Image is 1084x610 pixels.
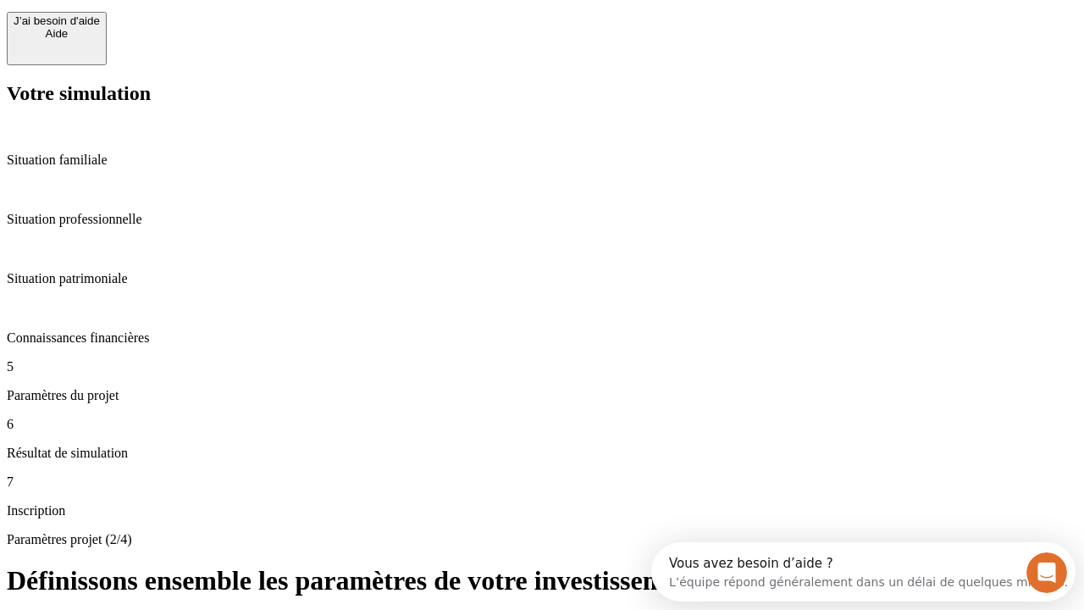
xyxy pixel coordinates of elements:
h1: Définissons ensemble les paramètres de votre investissement [7,565,1077,596]
p: Paramètres projet (2/4) [7,532,1077,547]
div: J’ai besoin d'aide [14,14,100,27]
button: J’ai besoin d'aideAide [7,12,107,65]
div: Ouvrir le Messenger Intercom [7,7,467,53]
div: L’équipe répond généralement dans un délai de quelques minutes. [18,28,417,46]
iframe: Intercom live chat [1026,552,1067,593]
div: Vous avez besoin d’aide ? [18,14,417,28]
h2: Votre simulation [7,82,1077,105]
p: Inscription [7,503,1077,518]
p: 6 [7,417,1077,432]
p: Situation familiale [7,152,1077,168]
div: Aide [14,27,100,40]
p: 5 [7,359,1077,374]
p: Résultat de simulation [7,446,1077,461]
iframe: Intercom live chat discovery launcher [651,542,1076,602]
p: Situation patrimoniale [7,271,1077,286]
p: Situation professionnelle [7,212,1077,227]
p: Connaissances financières [7,330,1077,346]
p: 7 [7,474,1077,490]
p: Paramètres du projet [7,388,1077,403]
